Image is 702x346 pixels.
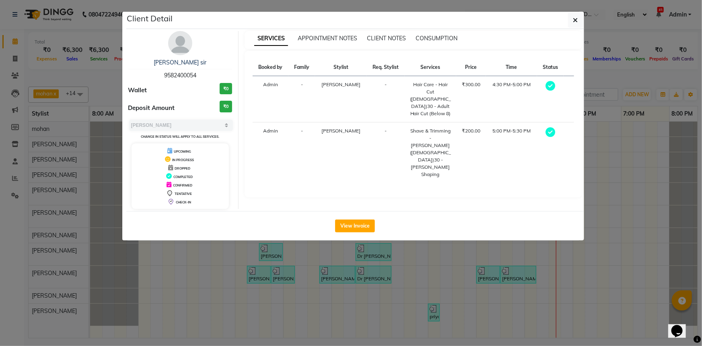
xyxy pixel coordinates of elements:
h3: ₹0 [220,83,232,95]
th: Req. Stylist [367,59,405,76]
span: CHECK-IN [176,200,191,204]
span: COMPLETED [173,175,193,179]
span: 9582400054 [164,72,196,79]
div: ₹300.00 [461,81,481,88]
a: [PERSON_NAME] sir [154,59,206,66]
th: Family [288,59,315,76]
span: APPOINTMENT NOTES [298,35,357,42]
td: - [288,76,315,122]
th: Stylist [315,59,367,76]
span: CONSUMPTION [416,35,457,42]
th: Booked by [253,59,288,76]
span: UPCOMING [174,149,191,153]
span: CLIENT NOTES [367,35,406,42]
td: - [367,122,405,183]
div: Hair Care - Hair Cut ([DEMOGRAPHIC_DATA])30 - Adult Hair Cut (Below 8) [410,81,451,117]
img: avatar [168,31,192,55]
iframe: chat widget [668,314,694,338]
h3: ₹0 [220,101,232,112]
td: - [367,76,405,122]
span: SERVICES [254,31,288,46]
span: Deposit Amount [128,104,175,113]
th: Price [456,59,486,76]
td: 5:00 PM-5:30 PM [486,122,537,183]
span: Wallet [128,86,147,95]
small: Change in status will apply to all services. [141,135,219,139]
span: [PERSON_NAME] [321,128,360,134]
span: [PERSON_NAME] [321,81,360,87]
div: Shave & Trimming - [PERSON_NAME] ([DEMOGRAPHIC_DATA])30 - [PERSON_NAME] Shaping [410,127,451,178]
span: CONFIRMED [173,183,192,187]
span: IN PROGRESS [172,158,194,162]
td: 4:30 PM-5:00 PM [486,76,537,122]
span: DROPPED [175,166,190,170]
td: Admin [253,76,288,122]
span: TENTATIVE [175,192,192,196]
td: Admin [253,122,288,183]
div: ₹200.00 [461,127,481,135]
button: View Invoice [335,220,375,232]
td: - [288,122,315,183]
th: Services [405,59,456,76]
th: Status [537,59,564,76]
h5: Client Detail [127,12,173,25]
th: Time [486,59,537,76]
